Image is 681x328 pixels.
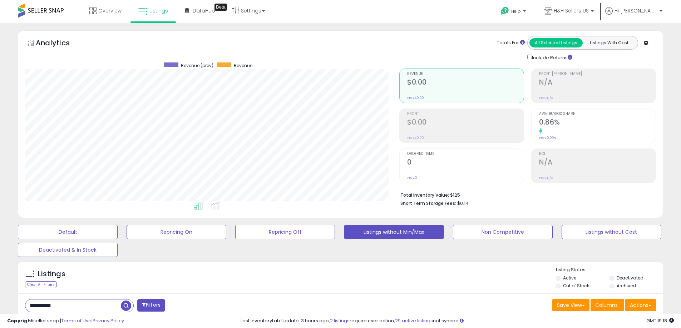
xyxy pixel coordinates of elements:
[539,118,656,128] h2: 0.86%
[7,318,124,324] div: seller snap | |
[522,53,581,61] div: Include Returns
[400,190,651,199] li: $125
[539,152,656,156] span: ROI
[582,38,636,47] button: Listings With Cost
[500,6,509,15] i: Get Help
[615,7,657,14] span: Hi [PERSON_NAME]
[18,243,118,257] button: Deactivated & In Stock
[563,275,576,281] label: Active
[395,317,433,324] a: 29 active listings
[407,136,424,140] small: Prev: $0.00
[529,38,583,47] button: All Selected Listings
[591,299,624,311] button: Columns
[562,225,661,239] button: Listings without Cost
[646,317,674,324] span: 2025-09-9 19:18 GMT
[539,112,656,116] span: Avg. Buybox Share
[344,225,444,239] button: Listings without Min/Max
[127,225,226,239] button: Repricing On
[497,40,525,46] div: Totals For
[617,275,643,281] label: Deactivated
[495,1,533,23] a: Help
[181,62,213,69] span: Revenue (prev)
[457,200,469,207] span: $0.14
[18,225,118,239] button: Default
[511,8,521,14] span: Help
[407,72,524,76] span: Revenue
[7,317,33,324] strong: Copyright
[25,281,57,288] div: Clear All Filters
[330,317,350,324] a: 2 listings
[407,118,524,128] h2: $0.00
[554,7,589,14] span: H&H Sellers US
[36,38,84,50] h5: Analytics
[552,299,589,311] button: Save View
[400,192,449,198] b: Total Inventory Value:
[235,225,335,239] button: Repricing Off
[539,136,556,140] small: Prev: 0.00%
[617,283,636,289] label: Archived
[61,317,92,324] a: Terms of Use
[214,4,227,11] div: Tooltip anchor
[539,72,656,76] span: Profit [PERSON_NAME]
[539,158,656,168] h2: N/A
[241,318,674,324] div: Last InventoryLab Update: 3 hours ago, require user action, not synced.
[93,317,124,324] a: Privacy Policy
[234,62,252,69] span: Revenue
[556,267,663,273] p: Listing States:
[149,7,168,14] span: Listings
[400,200,456,206] b: Short Term Storage Fees:
[605,7,662,23] a: Hi [PERSON_NAME]
[563,283,589,289] label: Out of Stock
[137,299,165,312] button: Filters
[98,7,122,14] span: Overview
[407,158,524,168] h2: 0
[38,269,65,279] h5: Listings
[407,78,524,88] h2: $0.00
[407,152,524,156] span: Ordered Items
[595,302,618,309] span: Columns
[407,96,424,100] small: Prev: $0.00
[453,225,553,239] button: Non Competitive
[625,299,656,311] button: Actions
[539,176,553,180] small: Prev: N/A
[539,78,656,88] h2: N/A
[539,96,553,100] small: Prev: N/A
[193,7,215,14] span: DataHub
[407,176,417,180] small: Prev: 0
[407,112,524,116] span: Profit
